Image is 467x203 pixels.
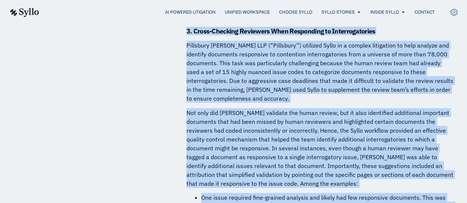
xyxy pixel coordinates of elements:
a: Inside Syllo [370,9,399,15]
img: syllo [9,8,39,17]
strong: 3. Cross-Checking Reviewers When Responding to Interrogatories [186,27,375,35]
div: Menu Toggle [54,9,435,16]
nav: Menu [54,9,435,16]
p: Pillsbury [PERSON_NAME] LLP (“Pillsbury”) utilized Syllo in a complex litigation to help analyze ... [186,41,454,103]
a: Contact [415,9,435,15]
a: Syllo Stories [322,9,355,15]
a: Unified Workspace [225,9,270,15]
a: AI Powered Litigation [165,9,216,15]
a: Choose Syllo [279,9,312,15]
p: Not only did [PERSON_NAME] validate the human review, but it also identified additional important... [186,108,454,188]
